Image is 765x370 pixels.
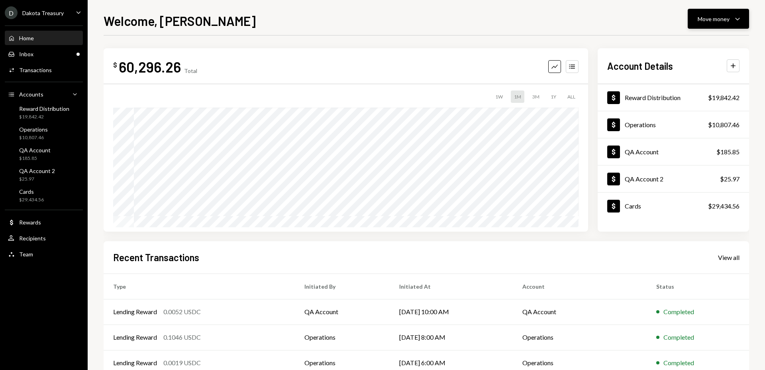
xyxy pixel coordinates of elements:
[720,174,739,184] div: $25.97
[598,193,749,219] a: Cards$29,434.56
[295,274,390,299] th: Initiated By
[19,251,33,258] div: Team
[184,67,197,74] div: Total
[708,120,739,130] div: $10,807.46
[163,333,201,342] div: 0.1046 USDC
[625,94,681,101] div: Reward Distribution
[718,253,739,262] a: View all
[5,124,83,143] a: Operations$10,807.46
[113,358,157,368] div: Lending Reward
[513,299,647,325] td: QA Account
[295,299,390,325] td: QA Account
[390,325,513,350] td: [DATE] 8:00 AM
[163,307,201,317] div: 0.0052 USDC
[708,201,739,211] div: $29,434.56
[19,67,52,73] div: Transactions
[511,91,524,103] div: 1M
[19,134,48,141] div: $10,807.46
[104,274,295,299] th: Type
[113,61,117,69] div: $
[113,307,157,317] div: Lending Reward
[19,51,33,57] div: Inbox
[708,93,739,102] div: $19,842.42
[625,148,659,155] div: QA Account
[163,358,201,368] div: 0.0019 USDC
[663,307,694,317] div: Completed
[5,247,83,261] a: Team
[647,274,749,299] th: Status
[5,87,83,101] a: Accounts
[716,147,739,157] div: $185.85
[19,114,69,120] div: $19,842.42
[663,358,694,368] div: Completed
[5,231,83,245] a: Recipients
[598,84,749,111] a: Reward Distribution$19,842.42
[698,15,730,23] div: Move money
[529,91,543,103] div: 3M
[5,6,18,19] div: D
[5,186,83,205] a: Cards$29,434.56
[19,147,51,154] div: QA Account
[625,202,641,210] div: Cards
[5,47,83,61] a: Inbox
[113,333,157,342] div: Lending Reward
[625,175,663,183] div: QA Account 2
[19,219,41,226] div: Rewards
[390,274,513,299] th: Initiated At
[19,105,69,112] div: Reward Distribution
[492,91,506,103] div: 1W
[5,165,83,184] a: QA Account 2$25.97
[19,167,55,174] div: QA Account 2
[22,10,64,16] div: Dakota Treasury
[5,31,83,45] a: Home
[19,35,34,41] div: Home
[19,235,46,242] div: Recipients
[607,59,673,73] h2: Account Details
[113,251,199,264] h2: Recent Transactions
[5,144,83,163] a: QA Account$185.85
[598,165,749,192] a: QA Account 2$25.97
[513,325,647,350] td: Operations
[19,188,44,195] div: Cards
[5,63,83,77] a: Transactions
[564,91,579,103] div: ALL
[19,197,44,203] div: $29,434.56
[513,274,647,299] th: Account
[104,13,256,29] h1: Welcome, [PERSON_NAME]
[19,155,51,162] div: $185.85
[5,215,83,229] a: Rewards
[19,126,48,133] div: Operations
[625,121,656,128] div: Operations
[19,91,43,98] div: Accounts
[119,58,181,76] div: 60,296.26
[663,333,694,342] div: Completed
[19,176,55,183] div: $25.97
[5,103,83,122] a: Reward Distribution$19,842.42
[598,111,749,138] a: Operations$10,807.46
[598,138,749,165] a: QA Account$185.85
[547,91,559,103] div: 1Y
[688,9,749,29] button: Move money
[390,299,513,325] td: [DATE] 10:00 AM
[295,325,390,350] td: Operations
